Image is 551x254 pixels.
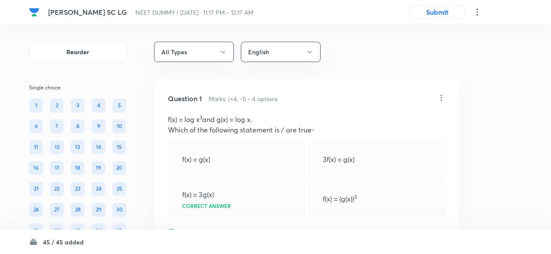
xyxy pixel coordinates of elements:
[50,140,64,154] div: 12
[71,119,85,133] div: 8
[71,140,85,154] div: 13
[112,140,126,154] div: 15
[50,119,64,133] div: 7
[168,125,446,135] p: Which of the following statement is / are true-
[92,161,105,175] div: 19
[112,224,126,238] div: 35
[168,114,446,125] p: f(x) = log x and g(x) = log x.
[71,203,85,217] div: 28
[48,7,127,16] span: [PERSON_NAME] SC LG
[92,119,105,133] div: 9
[29,182,43,196] div: 21
[92,99,105,112] div: 4
[209,94,278,103] h6: Marks: (+4, -1) • 4 options
[92,224,105,238] div: 34
[29,140,43,154] div: 11
[50,182,64,196] div: 22
[50,161,64,175] div: 17
[178,228,201,237] h6: Solution
[112,119,126,133] div: 10
[241,42,321,62] button: English
[71,182,85,196] div: 23
[29,7,41,17] a: Company Logo
[71,161,85,175] div: 18
[112,161,126,175] div: 20
[71,224,85,238] div: 33
[29,119,43,133] div: 6
[29,84,126,92] p: Single choice
[323,154,354,165] p: 3f(x) = g(x)
[182,154,210,165] p: f(x) = g(x)
[50,99,64,112] div: 2
[112,99,126,112] div: 5
[354,194,357,200] sup: 3
[182,189,214,200] p: f(x) = 3g(x)
[154,42,234,62] button: All Types
[92,140,105,154] div: 14
[182,203,231,208] p: Correct answer
[71,99,85,112] div: 3
[29,203,43,217] div: 26
[29,161,43,175] div: 16
[112,203,126,217] div: 30
[50,224,64,238] div: 32
[410,5,465,19] button: Submit
[29,7,39,17] img: Company Logo
[323,194,357,204] p: f(x) = (g(x))
[168,93,202,104] h5: Question 1
[29,224,43,238] div: 31
[29,99,43,112] div: 1
[168,229,175,236] img: solution.svg
[135,8,253,16] span: NEET DUMMY | [DATE] · 11:17 PM - 12:17 AM
[50,203,64,217] div: 27
[112,182,126,196] div: 25
[200,114,202,121] sup: 3
[92,203,105,217] div: 29
[43,238,84,247] h6: 45 / 45 added
[92,182,105,196] div: 24
[29,42,126,63] button: Reorder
